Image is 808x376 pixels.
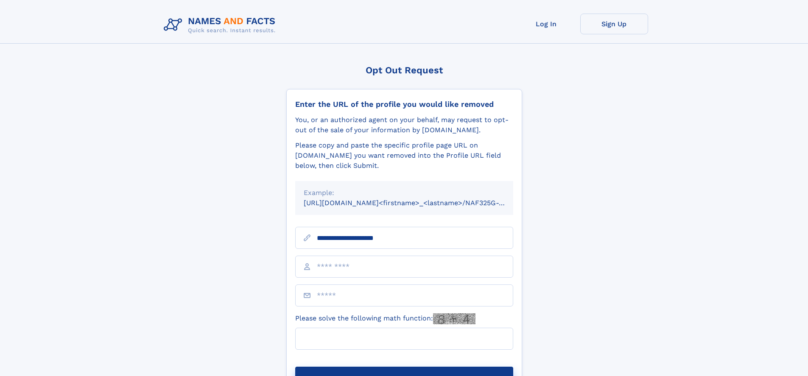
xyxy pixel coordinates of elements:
small: [URL][DOMAIN_NAME]<firstname>_<lastname>/NAF325G-xxxxxxxx [304,199,529,207]
div: Example: [304,188,505,198]
label: Please solve the following math function: [295,313,475,324]
div: Opt Out Request [286,65,522,75]
div: Please copy and paste the specific profile page URL on [DOMAIN_NAME] you want removed into the Pr... [295,140,513,171]
a: Sign Up [580,14,648,34]
div: Enter the URL of the profile you would like removed [295,100,513,109]
img: Logo Names and Facts [160,14,282,36]
a: Log In [512,14,580,34]
div: You, or an authorized agent on your behalf, may request to opt-out of the sale of your informatio... [295,115,513,135]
